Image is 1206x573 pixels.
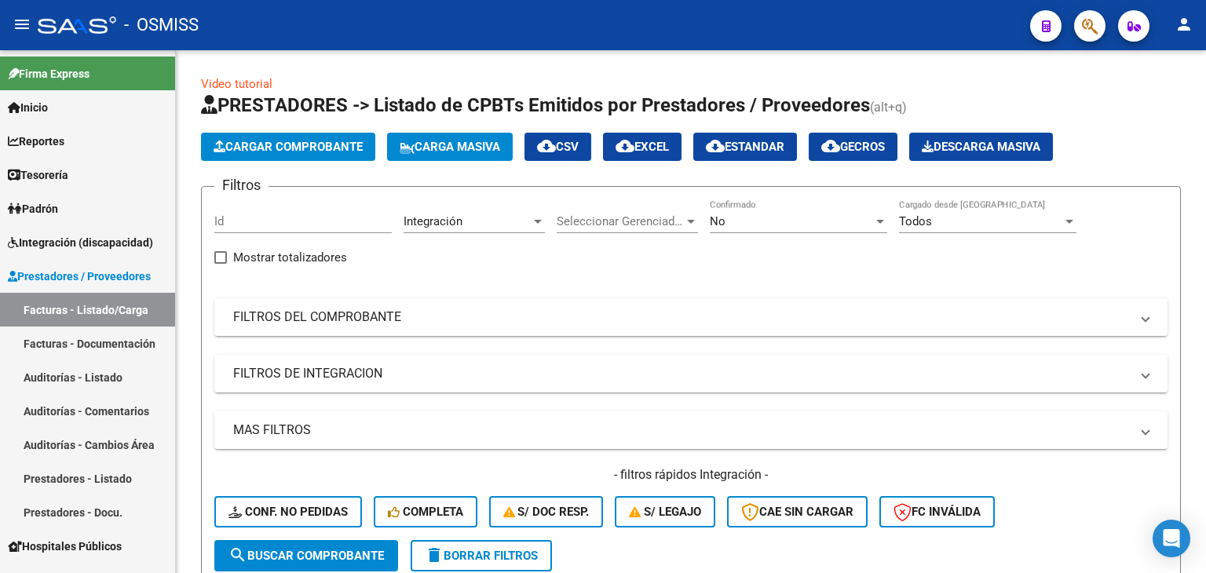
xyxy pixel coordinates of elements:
[214,540,398,571] button: Buscar Comprobante
[879,496,995,527] button: FC Inválida
[404,214,462,228] span: Integración
[894,505,981,519] span: FC Inválida
[201,77,272,91] a: Video tutorial
[503,505,590,519] span: S/ Doc Resp.
[388,505,463,519] span: Completa
[615,496,715,527] button: S/ legajo
[8,65,90,82] span: Firma Express
[899,214,932,228] span: Todos
[489,496,604,527] button: S/ Doc Resp.
[8,268,151,285] span: Prestadores / Proveedores
[524,133,591,161] button: CSV
[922,140,1040,154] span: Descarga Masiva
[741,505,853,519] span: CAE SIN CARGAR
[233,308,1130,326] mat-panel-title: FILTROS DEL COMPROBANTE
[727,496,868,527] button: CAE SIN CARGAR
[603,133,682,161] button: EXCEL
[411,540,552,571] button: Borrar Filtros
[400,140,500,154] span: Carga Masiva
[214,140,363,154] span: Cargar Comprobante
[233,365,1130,382] mat-panel-title: FILTROS DE INTEGRACION
[8,133,64,150] span: Reportes
[214,174,269,196] h3: Filtros
[629,505,701,519] span: S/ legajo
[13,15,31,34] mat-icon: menu
[693,133,797,161] button: Estandar
[425,549,538,563] span: Borrar Filtros
[616,137,634,155] mat-icon: cloud_download
[1153,520,1190,557] div: Open Intercom Messenger
[8,166,68,184] span: Tesorería
[228,549,384,563] span: Buscar Comprobante
[233,248,347,267] span: Mostrar totalizadores
[387,133,513,161] button: Carga Masiva
[809,133,897,161] button: Gecros
[214,411,1168,449] mat-expansion-panel-header: MAS FILTROS
[201,133,375,161] button: Cargar Comprobante
[124,8,199,42] span: - OSMISS
[537,140,579,154] span: CSV
[8,538,122,555] span: Hospitales Públicos
[557,214,684,228] span: Seleccionar Gerenciador
[8,234,153,251] span: Integración (discapacidad)
[228,505,348,519] span: Conf. no pedidas
[214,496,362,527] button: Conf. no pedidas
[706,140,784,154] span: Estandar
[909,133,1053,161] app-download-masive: Descarga masiva de comprobantes (adjuntos)
[201,94,870,116] span: PRESTADORES -> Listado de CPBTs Emitidos por Prestadores / Proveedores
[909,133,1053,161] button: Descarga Masiva
[706,137,725,155] mat-icon: cloud_download
[616,140,669,154] span: EXCEL
[8,200,58,217] span: Padrón
[8,99,48,116] span: Inicio
[233,422,1130,439] mat-panel-title: MAS FILTROS
[425,546,444,564] mat-icon: delete
[214,298,1168,336] mat-expansion-panel-header: FILTROS DEL COMPROBANTE
[214,355,1168,392] mat-expansion-panel-header: FILTROS DE INTEGRACION
[537,137,556,155] mat-icon: cloud_download
[710,214,725,228] span: No
[1175,15,1193,34] mat-icon: person
[870,100,907,115] span: (alt+q)
[228,546,247,564] mat-icon: search
[214,466,1168,484] h4: - filtros rápidos Integración -
[374,496,477,527] button: Completa
[821,140,885,154] span: Gecros
[821,137,840,155] mat-icon: cloud_download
